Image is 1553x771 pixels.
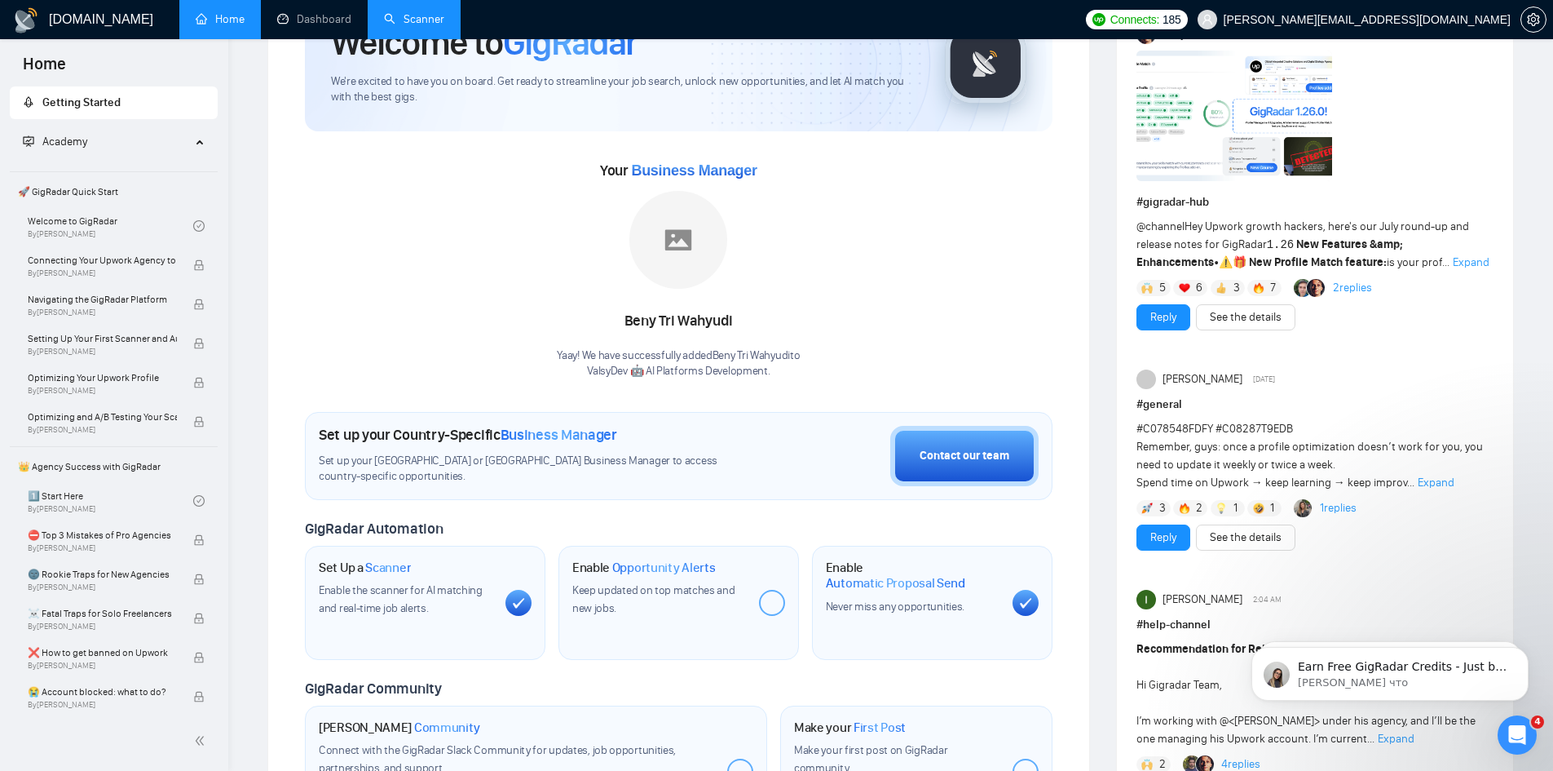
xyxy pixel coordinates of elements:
[1453,255,1489,269] span: Expand
[193,299,205,310] span: lock
[1378,732,1414,746] span: Expand
[1219,255,1233,269] span: ⚠️
[414,720,480,736] span: Community
[1136,396,1493,414] h1: # general
[13,7,39,33] img: logo
[629,191,727,289] img: placeholder.png
[501,426,617,444] span: Business Manager
[194,733,210,749] span: double-left
[28,347,177,357] span: By [PERSON_NAME]
[319,583,483,615] span: Enable the scanner for AI matching and real-time job alerts.
[826,560,999,592] h1: Enable
[28,605,177,622] span: ☠️ Fatal Traps for Solo Freelancers
[305,680,442,698] span: GigRadar Community
[1150,529,1176,547] a: Reply
[1520,7,1546,33] button: setting
[28,566,177,583] span: 🌚 Rookie Traps for New Agencies
[572,560,716,576] h1: Enable
[1253,282,1264,294] img: 🔥
[1179,282,1190,294] img: ❤️
[28,409,177,425] span: Optimizing and A/B Testing Your Scanner for Better Results
[28,252,177,268] span: Connecting Your Upwork Agency to GigRadar
[28,543,177,553] span: By [PERSON_NAME]
[1179,503,1190,514] img: 🔥
[1531,716,1544,729] span: 4
[28,208,193,244] a: Welcome to GigRadarBy[PERSON_NAME]
[1110,11,1159,29] span: Connects:
[193,259,205,271] span: lock
[1196,525,1295,551] button: See the details
[1136,304,1190,330] button: Reply
[277,12,351,26] a: dashboardDashboard
[193,495,205,507] span: check-circle
[1136,642,1476,746] span: Hi Gigradar Team, I’m working with @<[PERSON_NAME]> under his agency, and I’ll be the one managin...
[319,720,480,736] h1: [PERSON_NAME]
[794,720,906,736] h1: Make your
[1227,613,1553,727] iframe: Intercom notifications сообщение
[1294,499,1312,517] img: Korlan
[945,22,1026,104] img: gigradar-logo.png
[28,425,177,435] span: By [PERSON_NAME]
[612,560,716,576] span: Opportunity Alerts
[11,175,216,208] span: 🚀 GigRadar Quick Start
[1253,372,1275,387] span: [DATE]
[557,308,800,335] div: Beny Tri Wahyudi
[1136,642,1473,656] strong: Recommendation for Reliable VPN for Managing Upwork Account
[1136,422,1483,490] span: Remember, guys: once a profile optimization doesn’t work for you, you need to update it weekly or...
[1270,500,1274,516] span: 1
[319,454,751,485] span: Set up your [GEOGRAPHIC_DATA] or [GEOGRAPHIC_DATA] Business Manager to access country-specific op...
[1136,422,1213,436] span: #C078548FDFY
[1141,759,1153,770] img: 🙌
[1136,219,1185,233] span: @channel
[1320,500,1357,516] a: 1replies
[1141,282,1153,294] img: 🙌
[193,574,205,585] span: lock
[1233,500,1238,516] span: 1
[1159,280,1166,296] span: 5
[631,162,757,179] span: Business Manager
[28,527,177,543] span: ⛔ Top 3 Mistakes of Pro Agencies
[1233,280,1240,296] span: 3
[503,20,637,64] span: GigRadar
[28,386,177,396] span: By [PERSON_NAME]
[193,613,205,624] span: lock
[384,12,444,26] a: searchScanner
[1136,219,1469,269] span: Hey Upwork growth hackers, here's our July round-up and release notes for GigRadar • is your prof...
[319,560,411,576] h1: Set Up a
[365,560,411,576] span: Scanner
[331,20,637,64] h1: Welcome to
[193,652,205,663] span: lock
[1196,280,1202,296] span: 6
[28,645,177,661] span: ❌ How to get banned on Upwork
[23,135,34,147] span: fund-projection-screen
[28,308,177,317] span: By [PERSON_NAME]
[28,700,177,710] span: By [PERSON_NAME]
[23,96,34,108] span: rocket
[1163,591,1242,609] span: [PERSON_NAME]
[1136,590,1156,609] img: Ivan Dela Rama
[1136,525,1190,551] button: Reply
[1159,500,1166,516] span: 3
[920,447,1009,465] div: Contact our team
[1141,503,1153,514] img: 🚀
[11,450,216,483] span: 👑 Agency Success with GigRadar
[1210,529,1282,547] a: See the details
[28,268,177,278] span: By [PERSON_NAME]
[28,370,177,386] span: Optimizing Your Upwork Profile
[10,86,218,119] li: Getting Started
[331,74,919,105] span: We're excited to have you on board. Get ready to streamline your job search, unlock new opportuni...
[28,661,177,671] span: By [PERSON_NAME]
[1136,616,1493,634] h1: # help-channel
[890,426,1039,486] button: Contact our team
[1215,282,1227,294] img: 👍
[1092,13,1105,26] img: upwork-logo.png
[1163,370,1242,388] span: [PERSON_NAME]
[28,330,177,347] span: Setting Up Your First Scanner and Auto-Bidder
[196,12,245,26] a: homeHome
[28,622,177,631] span: By [PERSON_NAME]
[1333,280,1372,296] a: 2replies
[193,377,205,388] span: lock
[572,583,735,615] span: Keep updated on top matches and new jobs.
